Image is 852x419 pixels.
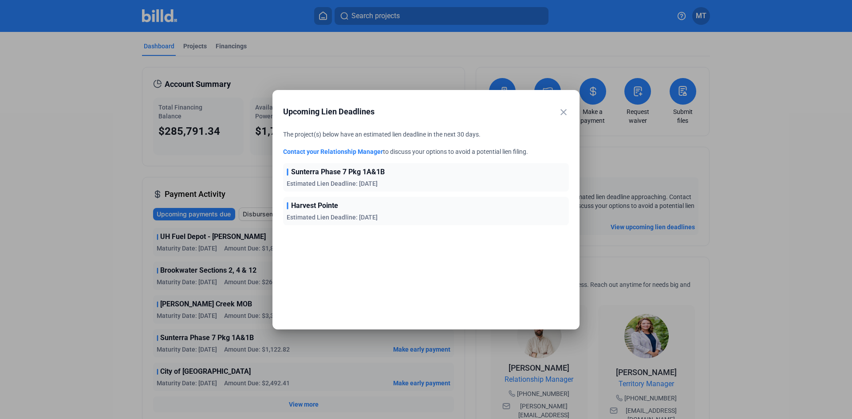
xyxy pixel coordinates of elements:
mat-icon: close [558,107,569,117]
span: The project(s) below have an estimated lien deadline in the next 30 days. [283,131,481,138]
span: to discuss your options to avoid a potential lien filing. [383,148,528,155]
span: Harvest Pointe [291,200,338,211]
span: Estimated Lien Deadline: [DATE] [287,214,378,221]
span: Upcoming Lien Deadlines [283,106,547,118]
span: Sunterra Phase 7 Pkg 1A&1B [291,167,385,177]
a: Contact your Relationship Manager [283,148,383,155]
span: Estimated Lien Deadline: [DATE] [287,180,378,187]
